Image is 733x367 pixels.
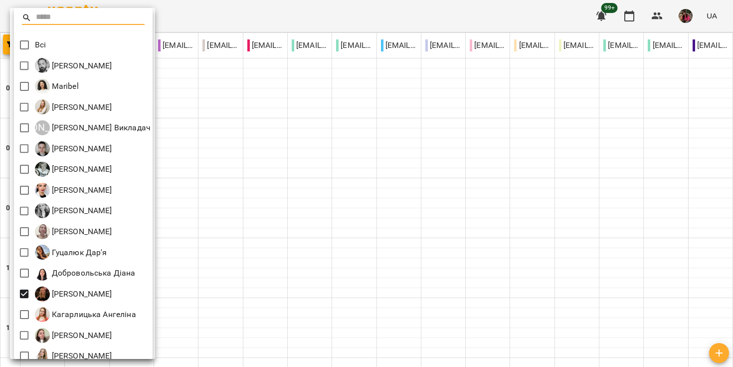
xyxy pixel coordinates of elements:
[35,328,112,343] div: Кожухар Валерія
[50,163,112,175] p: [PERSON_NAME]
[50,267,136,279] p: Добровольська Діана
[35,120,50,135] div: [PERSON_NAME]
[50,184,112,196] p: [PERSON_NAME]
[35,245,50,260] img: Г
[35,266,50,281] img: Д
[35,79,79,94] div: Maribel
[50,330,112,342] p: [PERSON_NAME]
[50,122,151,134] p: [PERSON_NAME] Викладач
[35,245,107,260] div: Гуцалюк Дар'я
[50,309,136,321] p: Кагарлицька Ангеліна
[50,226,112,238] p: [PERSON_NAME]
[35,266,136,281] a: Д Добровольська Діана
[35,203,112,218] a: Г [PERSON_NAME]
[35,79,50,94] img: M
[35,39,46,51] p: Всі
[35,99,112,114] a: А [PERSON_NAME]
[35,120,151,135] div: Андрій Тест Викладач
[35,99,50,114] img: А
[35,224,112,239] div: Гриб Дарія
[35,183,50,198] img: Б
[35,183,112,198] a: Б [PERSON_NAME]
[50,101,112,113] p: [PERSON_NAME]
[35,307,50,322] img: К
[35,287,50,302] img: З
[35,141,112,156] a: Б [PERSON_NAME]
[35,120,151,135] a: [PERSON_NAME] [PERSON_NAME] Викладач
[35,79,79,94] a: M Maribel
[50,350,112,362] p: [PERSON_NAME]
[35,349,50,364] img: К
[35,224,50,239] img: Г
[35,328,112,343] a: К [PERSON_NAME]
[35,141,50,156] img: Б
[35,58,112,73] div: Iván Sánchez-Gil
[35,58,112,73] a: I [PERSON_NAME]
[50,80,79,92] p: Maribel
[35,162,50,177] img: Б
[50,143,112,155] p: [PERSON_NAME]
[35,307,136,322] div: Кагарлицька Ангеліна
[35,162,112,177] a: Б [PERSON_NAME]
[35,287,112,302] a: З [PERSON_NAME]
[35,349,112,364] div: Козлова Світлана
[35,307,136,322] a: К Кагарлицька Ангеліна
[35,245,107,260] a: Г Гуцалюк Дар'я
[35,58,50,73] img: I
[50,205,112,217] p: [PERSON_NAME]
[35,328,50,343] img: К
[35,224,112,239] a: Г [PERSON_NAME]
[35,203,50,218] img: Г
[50,288,112,300] p: [PERSON_NAME]
[50,247,107,259] p: Гуцалюк Дар'я
[50,60,112,72] p: [PERSON_NAME]
[35,99,112,114] div: Адамович Вікторія
[35,349,112,364] a: К [PERSON_NAME]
